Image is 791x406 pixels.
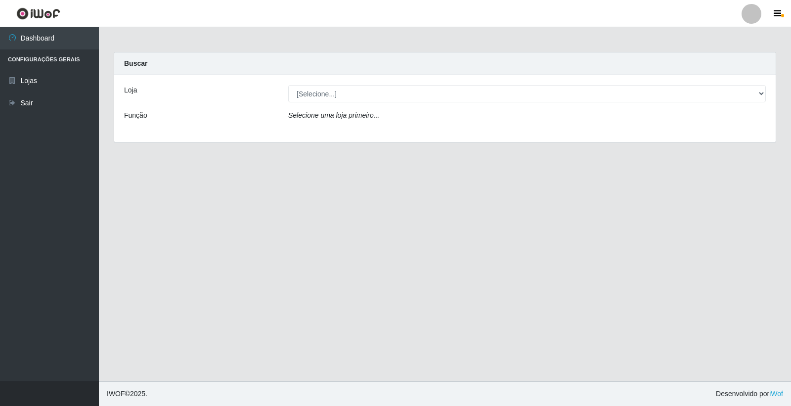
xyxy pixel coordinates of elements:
[16,7,60,20] img: CoreUI Logo
[107,389,147,399] span: © 2025 .
[124,85,137,95] label: Loja
[124,110,147,121] label: Função
[124,59,147,67] strong: Buscar
[107,390,125,398] span: IWOF
[288,111,379,119] i: Selecione uma loja primeiro...
[716,389,783,399] span: Desenvolvido por
[769,390,783,398] a: iWof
